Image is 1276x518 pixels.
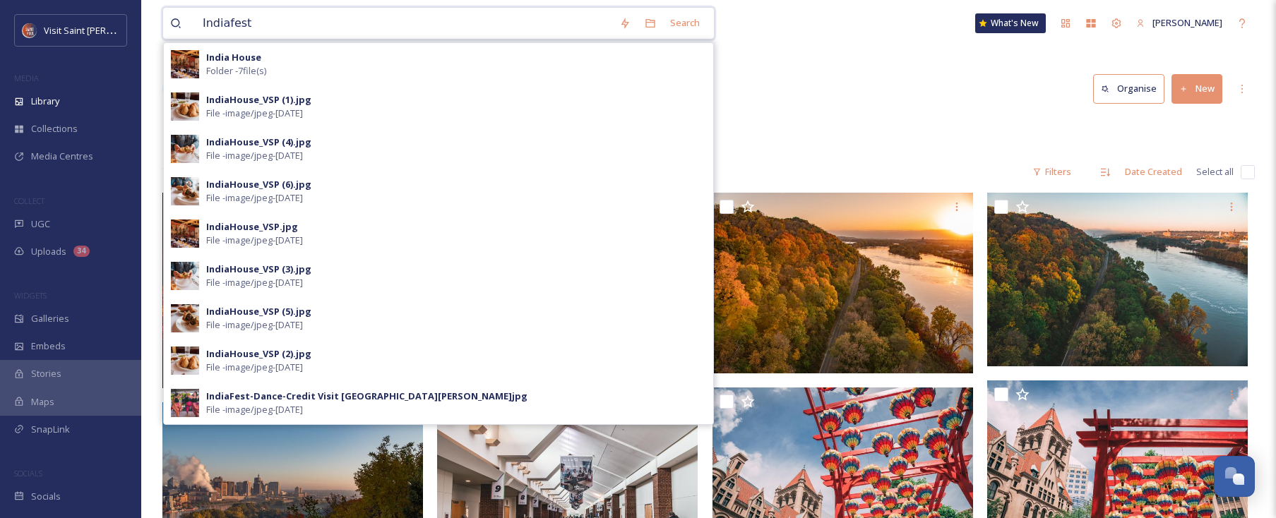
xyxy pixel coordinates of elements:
span: COLLECT [14,195,44,206]
strong: India House [206,51,261,64]
img: 67a94c8f-3f9c-4be6-827a-83bec24fb51c.jpg [171,304,199,332]
button: New [1171,74,1222,103]
span: Library [31,95,59,108]
img: 6c75970b-a51e-4c33-a3aa-98c895d9ea1d.jpg [171,50,199,78]
img: 6c75970b-a51e-4c33-a3aa-98c895d9ea1d.jpg [171,219,199,248]
div: IndiaHouse_VSP (5).jpg [206,305,311,318]
span: UGC [31,217,50,231]
button: Open Chat [1214,456,1255,497]
img: 41e00caa-c771-4291-9ed8-450b4367a552.jpg [171,177,199,205]
span: Folder - 7 file(s) [206,64,266,78]
span: File - image/jpeg - [DATE] [206,403,303,416]
button: Organise [1093,74,1164,103]
span: Socials [31,490,61,503]
img: High Bridge - Fall - Credit Visit Saint Paul-10.jpg [712,193,973,373]
div: Date Created [1118,158,1189,186]
span: WIDGETS [14,290,47,301]
img: High Bridge - Fall19 - Credit Visit Saint Paul-28.jpg [987,193,1248,366]
img: 50b47525-286b-4476-adfe-954cc2a1ea35.jpg [171,347,199,375]
div: IndiaHouse_VSP (3).jpg [206,263,311,276]
span: Uploads [31,245,66,258]
img: c87be876-c5de-4064-a85f-2554e832571f.jpg [171,262,199,290]
span: File - image/jpeg - [DATE] [206,276,303,289]
span: SnapLink [31,423,70,436]
a: What's New [975,13,1046,33]
a: [PERSON_NAME] [1129,9,1229,37]
img: c25e61a3-daea-41c5-ad8a-b3b56b25ad88.jpg [171,92,199,121]
div: Search [663,9,707,37]
img: Visit%20Saint%20Paul%20Updated%20Profile%20Image.jpg [23,23,37,37]
div: IndiaHouse_VSP (4).jpg [206,135,311,149]
img: Rice Park Tree Lighting 2019 - Credit Visit Saint Paul-47.jpg [162,193,423,388]
div: IndiaHouse_VSP (1).jpg [206,93,311,107]
div: IndiaHouse_VSP.jpg [206,220,298,234]
span: Select all [1196,165,1234,179]
div: IndiaFest-Dance-Credit Visit [GEOGRAPHIC_DATA][PERSON_NAME]jpg [206,390,527,403]
span: Collections [31,122,78,135]
span: Media Centres [31,150,93,163]
img: cfbe34c5-542e-4d83-8095-b2b3688e687a.jpg [171,135,199,163]
span: Galleries [31,312,69,325]
span: SOCIALS [14,468,42,478]
span: 77 file s [162,165,191,179]
span: File - image/jpeg - [DATE] [206,149,303,162]
div: IndiaHouse_VSP (2).jpg [206,347,311,361]
div: 34 [73,246,90,257]
span: Stories [31,367,61,380]
span: File - image/jpeg - [DATE] [206,234,303,247]
span: Embeds [31,339,66,353]
span: MEDIA [14,73,39,83]
div: Filters [1025,158,1078,186]
span: File - image/jpeg - [DATE] [206,107,303,120]
span: [PERSON_NAME] [1152,16,1222,29]
img: b30e41a3-84cf-4f8d-a417-31490cc8396f.jpg [171,389,199,417]
span: Visit Saint [PERSON_NAME] [44,23,157,37]
span: File - image/jpeg - [DATE] [206,361,303,374]
input: Search your library [196,8,612,39]
span: File - image/jpeg - [DATE] [206,191,303,205]
span: Maps [31,395,54,409]
div: IndiaHouse_VSP (6).jpg [206,178,311,191]
span: File - image/jpeg - [DATE] [206,318,303,332]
